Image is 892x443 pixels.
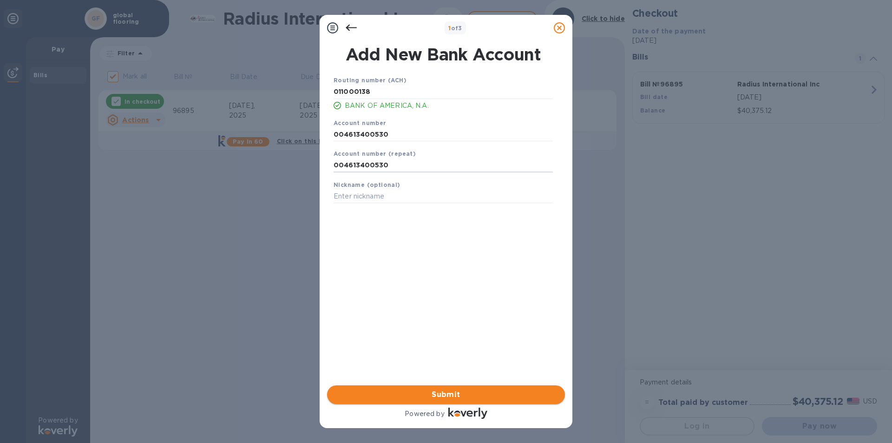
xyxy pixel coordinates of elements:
h1: Add New Bank Account [328,45,558,64]
p: Powered by [405,409,444,419]
span: 1 [448,25,451,32]
input: Enter account number [334,159,553,172]
b: Account number (repeat) [334,150,416,157]
p: BANK OF AMERICA, N.A. [345,101,553,111]
input: Enter routing number [334,85,553,99]
img: Logo [448,408,487,419]
button: Submit [327,385,565,404]
b: Nickname (optional) [334,181,400,188]
span: Submit [334,389,557,400]
b: Account number [334,119,387,126]
input: Enter nickname [334,190,553,204]
b: Routing number (ACH) [334,77,407,84]
b: of 3 [448,25,462,32]
input: Enter account number [334,127,553,141]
